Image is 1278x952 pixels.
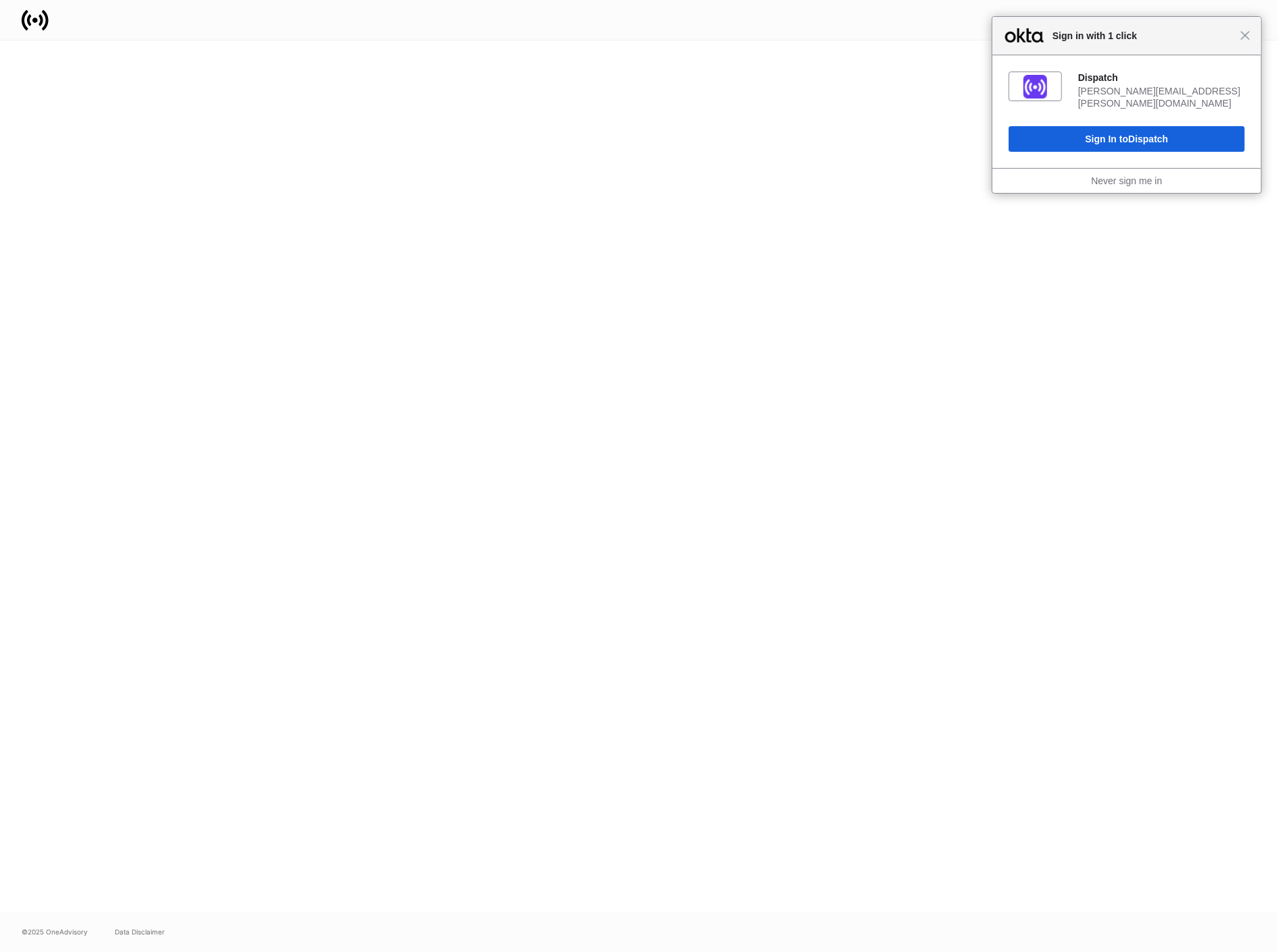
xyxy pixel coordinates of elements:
[1046,28,1240,44] span: Sign in with 1 click
[1023,75,1047,99] img: fs01jxrofoggULhDH358
[115,926,165,937] a: Data Disclaimer
[1009,126,1245,152] button: Sign In toDispatch
[1091,175,1162,186] a: Never sign me in
[1128,134,1168,144] span: Dispatch
[22,926,88,937] span: © 2025 OneAdvisory
[1240,30,1250,40] span: Close
[1078,72,1245,84] div: Dispatch
[1078,85,1245,109] div: [PERSON_NAME][EMAIL_ADDRESS][PERSON_NAME][DOMAIN_NAME]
